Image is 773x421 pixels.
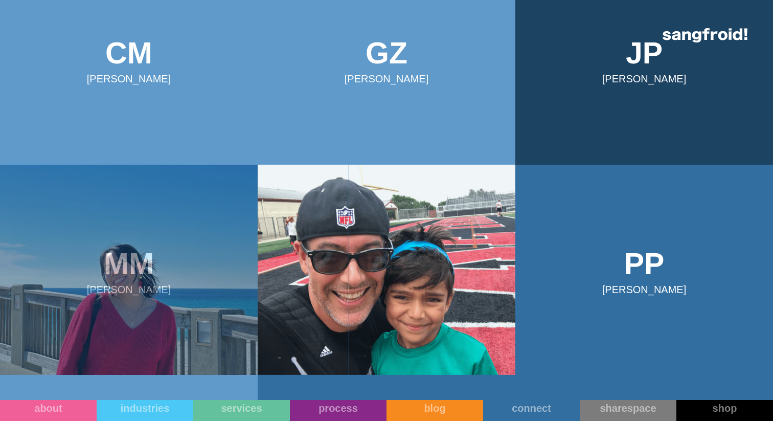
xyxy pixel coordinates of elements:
[193,402,290,414] div: services
[97,400,193,421] a: industries
[366,34,407,73] div: GZ
[483,402,580,414] div: connect
[97,402,193,414] div: industries
[663,28,747,42] img: logo
[345,73,428,84] div: [PERSON_NAME]
[483,400,580,421] a: connect
[626,34,663,73] div: JP
[386,400,483,421] a: blog
[580,400,676,421] a: sharespace
[676,400,773,421] a: shop
[290,400,386,421] a: process
[676,402,773,414] div: shop
[386,402,483,414] div: blog
[602,73,686,84] div: [PERSON_NAME]
[602,284,686,295] div: [PERSON_NAME]
[105,34,152,73] div: CM
[397,193,427,199] a: privacy policy
[624,245,665,284] div: PP
[580,402,676,414] div: sharespace
[258,165,515,375] a: PB[PERSON_NAME]
[515,165,773,375] a: PP[PERSON_NAME]
[193,400,290,421] a: services
[87,73,171,84] div: [PERSON_NAME]
[290,402,386,414] div: process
